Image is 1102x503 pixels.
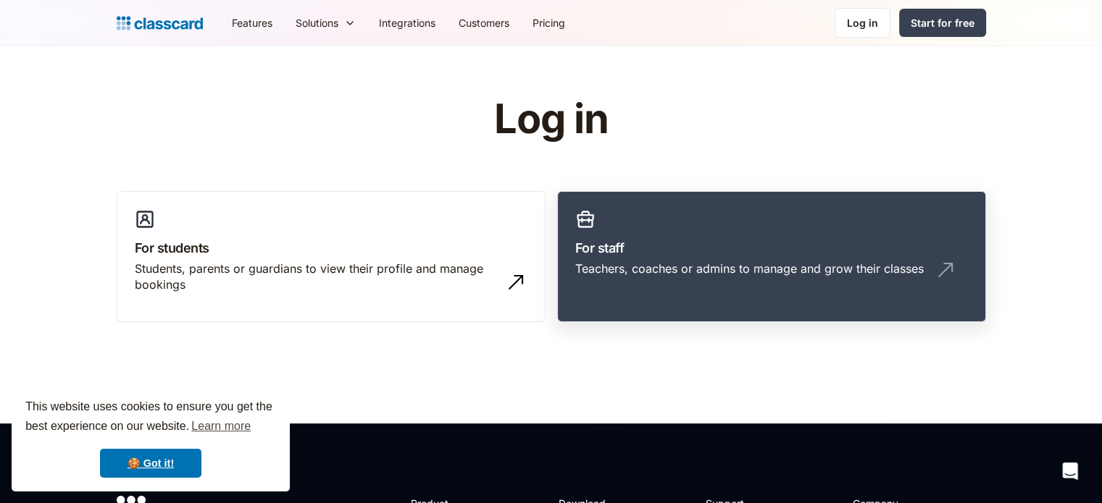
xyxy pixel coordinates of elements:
[575,261,924,276] div: Teachers, coaches or admins to manage and grow their classes
[117,13,203,33] a: home
[447,7,521,39] a: Customers
[284,7,367,39] div: Solutions
[220,7,284,39] a: Features
[189,415,253,437] a: learn more about cookies
[321,97,781,142] h1: Log in
[899,9,986,37] a: Start for free
[135,261,498,293] div: Students, parents or guardians to view their profile and manage bookings
[367,7,447,39] a: Integrations
[575,238,968,258] h3: For staff
[847,15,878,30] div: Log in
[521,7,577,39] a: Pricing
[25,398,276,437] span: This website uses cookies to ensure you get the best experience on our website.
[557,191,986,323] a: For staffTeachers, coaches or admins to manage and grow their classes
[296,15,338,30] div: Solutions
[12,384,290,491] div: cookieconsent
[135,238,527,258] h3: For students
[835,8,890,38] a: Log in
[100,449,201,478] a: dismiss cookie message
[1053,454,1088,489] div: Open Intercom Messenger
[911,15,974,30] div: Start for free
[117,191,546,323] a: For studentsStudents, parents or guardians to view their profile and manage bookings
